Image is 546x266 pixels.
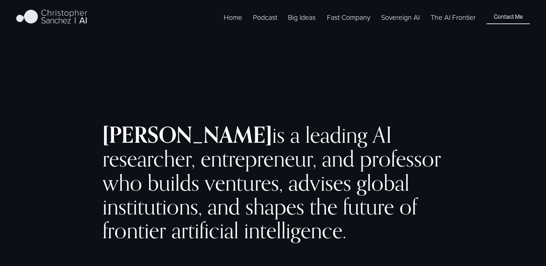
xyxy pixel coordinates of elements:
[431,12,476,23] a: The AI Frontier
[224,12,242,23] a: Home
[381,12,420,23] a: Sovereign AI
[253,12,277,23] a: Podcast
[288,12,316,22] span: Big Ideas
[288,12,316,23] a: folder dropdown
[327,12,370,23] a: folder dropdown
[327,12,370,22] span: Fast Company
[16,8,87,26] img: Christopher Sanchez | AI
[102,123,444,242] h2: is a leading AI researcher, entrepreneur, and professor who builds ventures, advises global insti...
[102,121,272,148] strong: [PERSON_NAME]
[486,10,529,24] a: Contact Me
